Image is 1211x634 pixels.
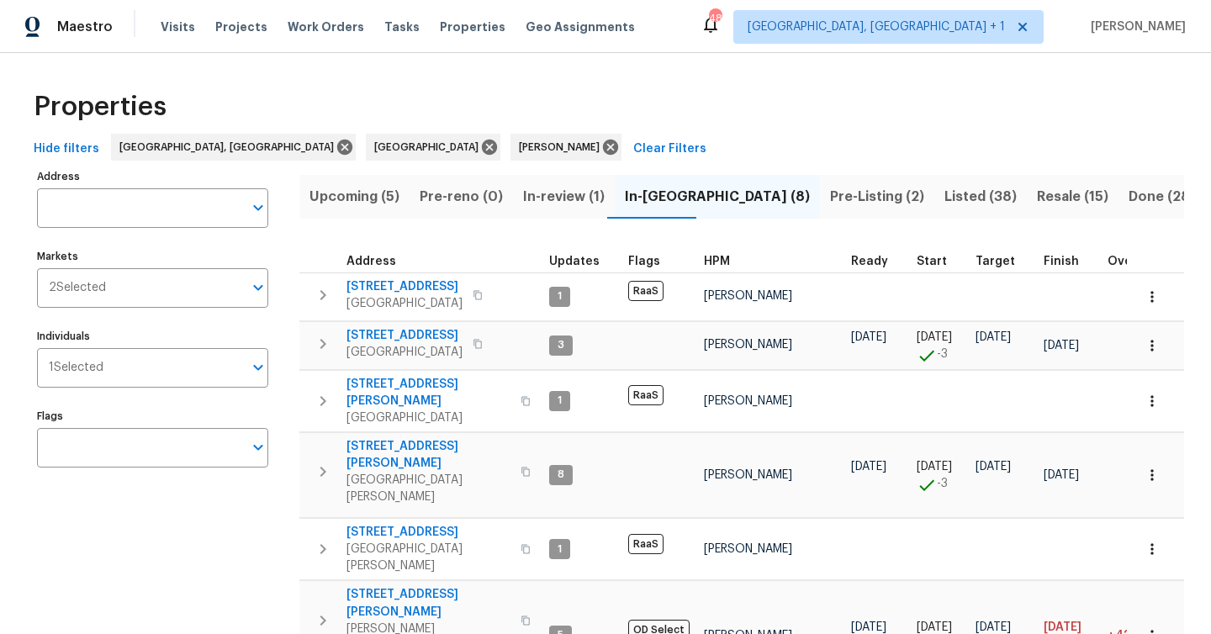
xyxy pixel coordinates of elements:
span: Maestro [57,18,113,35]
button: Open [246,356,270,379]
span: [STREET_ADDRESS] [346,524,510,541]
span: Start [917,256,947,267]
label: Flags [37,411,268,421]
span: Geo Assignments [526,18,635,35]
span: 1 Selected [49,361,103,375]
span: [DATE] [917,461,952,473]
span: [PERSON_NAME] [704,290,792,302]
span: [PERSON_NAME] [519,139,606,156]
span: Ready [851,256,888,267]
button: Open [246,196,270,219]
button: Open [246,276,270,299]
span: 1 [551,289,568,304]
span: [GEOGRAPHIC_DATA] [346,344,463,361]
span: [DATE] [851,461,886,473]
span: In-[GEOGRAPHIC_DATA] (8) [625,185,810,209]
span: Address [346,256,396,267]
span: Projects [215,18,267,35]
div: Earliest renovation start date (first business day after COE or Checkout) [851,256,903,267]
span: 1 [551,394,568,408]
button: Hide filters [27,134,106,165]
div: 48 [709,10,721,27]
span: [STREET_ADDRESS][PERSON_NAME] [346,376,510,409]
span: [PERSON_NAME] [704,395,792,407]
span: Properties [440,18,505,35]
span: RaaS [628,534,664,554]
span: [PERSON_NAME] [1084,18,1186,35]
span: Target [976,256,1015,267]
span: [DATE] [917,621,952,633]
span: [GEOGRAPHIC_DATA] [346,295,463,312]
span: [DATE] [851,621,886,633]
span: Listed (38) [944,185,1017,209]
span: 1 [551,542,568,557]
span: Hide filters [34,139,99,160]
span: [DATE] [976,331,1011,343]
span: Upcoming (5) [309,185,399,209]
span: [STREET_ADDRESS] [346,327,463,344]
span: [GEOGRAPHIC_DATA] [346,409,510,426]
span: [DATE] [851,331,886,343]
span: Work Orders [288,18,364,35]
div: Days past target finish date [1108,256,1166,267]
span: Done (280) [1129,185,1205,209]
span: [DATE] [1044,469,1079,481]
span: [PERSON_NAME] [704,469,792,481]
span: [PERSON_NAME] [704,543,792,555]
span: Pre-Listing (2) [830,185,924,209]
div: [PERSON_NAME] [510,134,621,161]
span: [DATE] [976,461,1011,473]
span: 8 [551,468,571,482]
span: [PERSON_NAME] [704,339,792,351]
span: [DATE] [917,331,952,343]
span: Pre-reno (0) [420,185,503,209]
span: Updates [549,256,600,267]
span: -3 [937,346,948,362]
span: Clear Filters [633,139,706,160]
span: 2 Selected [49,281,106,295]
label: Individuals [37,331,268,341]
td: Project started 3 days early [910,321,969,369]
span: [GEOGRAPHIC_DATA][PERSON_NAME] [346,472,510,505]
span: Finish [1044,256,1079,267]
span: [GEOGRAPHIC_DATA], [GEOGRAPHIC_DATA] + 1 [748,18,1005,35]
label: Address [37,172,268,182]
span: Tasks [384,21,420,33]
span: Resale (15) [1037,185,1108,209]
span: [STREET_ADDRESS][PERSON_NAME] [346,438,510,472]
button: Clear Filters [627,134,713,165]
span: [STREET_ADDRESS][PERSON_NAME] [346,586,510,620]
div: [GEOGRAPHIC_DATA] [366,134,500,161]
span: [GEOGRAPHIC_DATA], [GEOGRAPHIC_DATA] [119,139,341,156]
div: Actual renovation start date [917,256,962,267]
span: [DATE] [1044,621,1081,633]
button: Open [246,436,270,459]
span: 3 [551,338,571,352]
span: -3 [937,475,948,492]
td: Project started 3 days early [910,432,969,518]
div: [GEOGRAPHIC_DATA], [GEOGRAPHIC_DATA] [111,134,356,161]
span: In-review (1) [523,185,605,209]
label: Markets [37,251,268,262]
div: Target renovation project end date [976,256,1030,267]
span: HPM [704,256,730,267]
span: Visits [161,18,195,35]
span: [GEOGRAPHIC_DATA] [374,139,485,156]
span: RaaS [628,281,664,301]
span: [DATE] [1044,340,1079,351]
span: RaaS [628,385,664,405]
span: [DATE] [976,621,1011,633]
div: Projected renovation finish date [1044,256,1094,267]
span: Properties [34,98,167,115]
span: [GEOGRAPHIC_DATA][PERSON_NAME] [346,541,510,574]
span: Overall [1108,256,1151,267]
span: Flags [628,256,660,267]
span: [STREET_ADDRESS] [346,278,463,295]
